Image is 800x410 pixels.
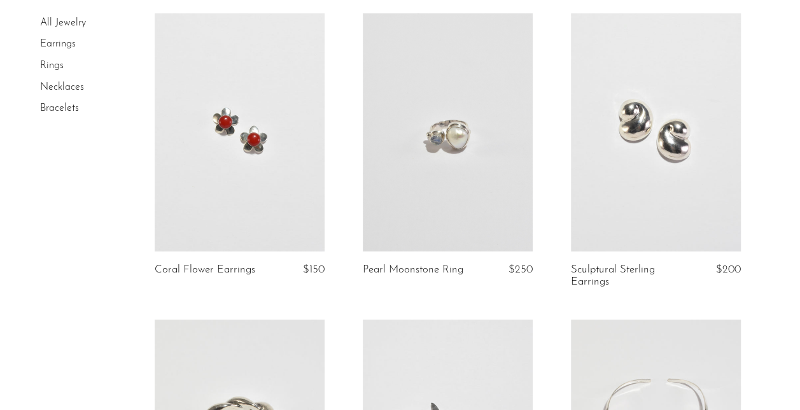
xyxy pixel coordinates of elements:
span: $200 [716,264,741,275]
a: Rings [40,60,64,71]
a: Pearl Moonstone Ring [363,264,463,276]
span: $250 [509,264,533,275]
a: Necklaces [40,82,84,92]
a: Earrings [40,39,76,50]
a: Coral Flower Earrings [155,264,255,276]
a: Bracelets [40,103,79,113]
a: All Jewelry [40,18,86,28]
a: Sculptural Sterling Earrings [571,264,682,288]
span: $150 [303,264,325,275]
